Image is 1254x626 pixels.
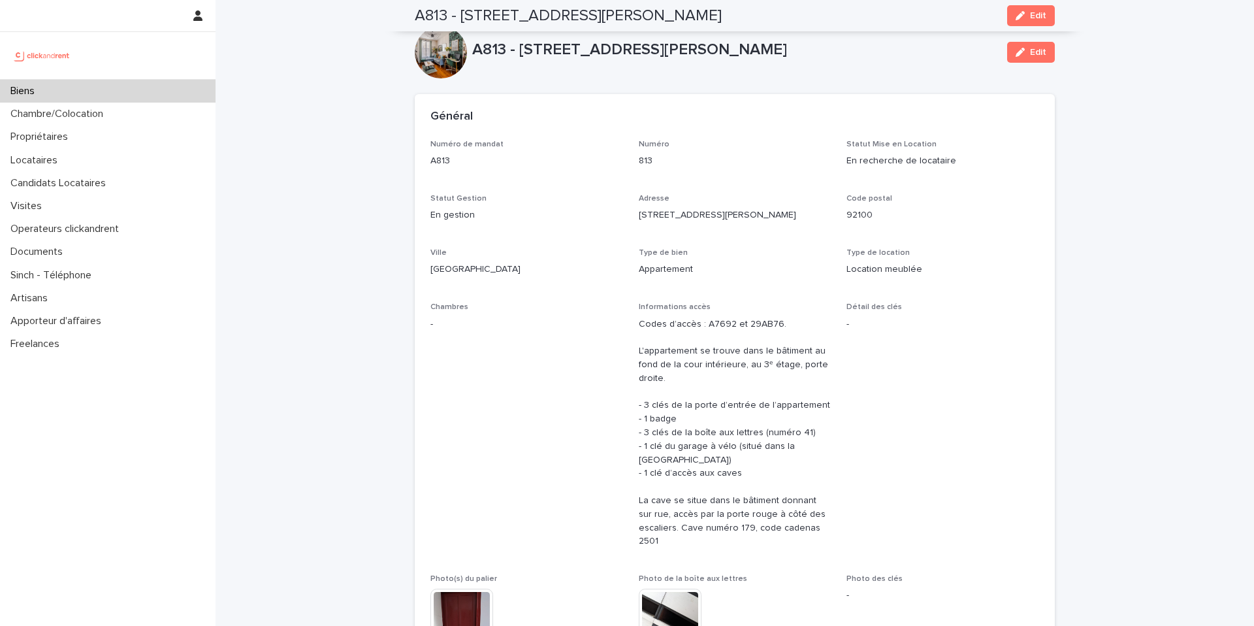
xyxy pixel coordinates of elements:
p: Apporteur d'affaires [5,315,112,327]
p: - [846,589,1039,602]
p: Chambre/Colocation [5,108,114,120]
p: Locataires [5,154,68,167]
span: Informations accès [639,303,711,311]
span: Statut Gestion [430,195,487,203]
span: Chambres [430,303,468,311]
button: Edit [1007,5,1055,26]
p: [STREET_ADDRESS][PERSON_NAME] [639,208,831,222]
p: Location meublée [846,263,1039,276]
p: Artisans [5,292,58,305]
span: Type de location [846,249,910,257]
img: UCB0brd3T0yccxBKYDjQ [10,42,74,69]
p: Documents [5,246,73,258]
p: Operateurs clickandrent [5,223,129,235]
p: Visites [5,200,52,212]
p: 92100 [846,208,1039,222]
p: - [430,318,623,331]
p: Sinch - Téléphone [5,269,102,282]
span: Statut Mise en Location [846,140,937,148]
span: Edit [1030,48,1046,57]
p: A813 - [STREET_ADDRESS][PERSON_NAME] [472,41,997,59]
p: Appartement [639,263,831,276]
p: Codes d’accès : A7692 et 29AB76. L'appartement se trouve dans le bâtiment au fond de la cour inté... [639,318,831,549]
p: Biens [5,85,45,97]
span: Numéro de mandat [430,140,504,148]
h2: Général [430,110,473,124]
span: Adresse [639,195,669,203]
p: A813 [430,154,623,168]
span: Ville [430,249,447,257]
button: Edit [1007,42,1055,63]
p: 813 [639,154,831,168]
p: Candidats Locataires [5,177,116,189]
span: Photo de la boîte aux lettres [639,575,747,583]
span: Type de bien [639,249,688,257]
p: En recherche de locataire [846,154,1039,168]
p: - [846,318,1039,331]
p: En gestion [430,208,623,222]
span: Edit [1030,11,1046,20]
p: Propriétaires [5,131,78,143]
span: Photo des clés [846,575,903,583]
p: Freelances [5,338,70,350]
span: Code postal [846,195,892,203]
h2: A813 - [STREET_ADDRESS][PERSON_NAME] [415,7,722,25]
span: Détail des clés [846,303,902,311]
span: Photo(s) du palier [430,575,497,583]
p: [GEOGRAPHIC_DATA] [430,263,623,276]
span: Numéro [639,140,669,148]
